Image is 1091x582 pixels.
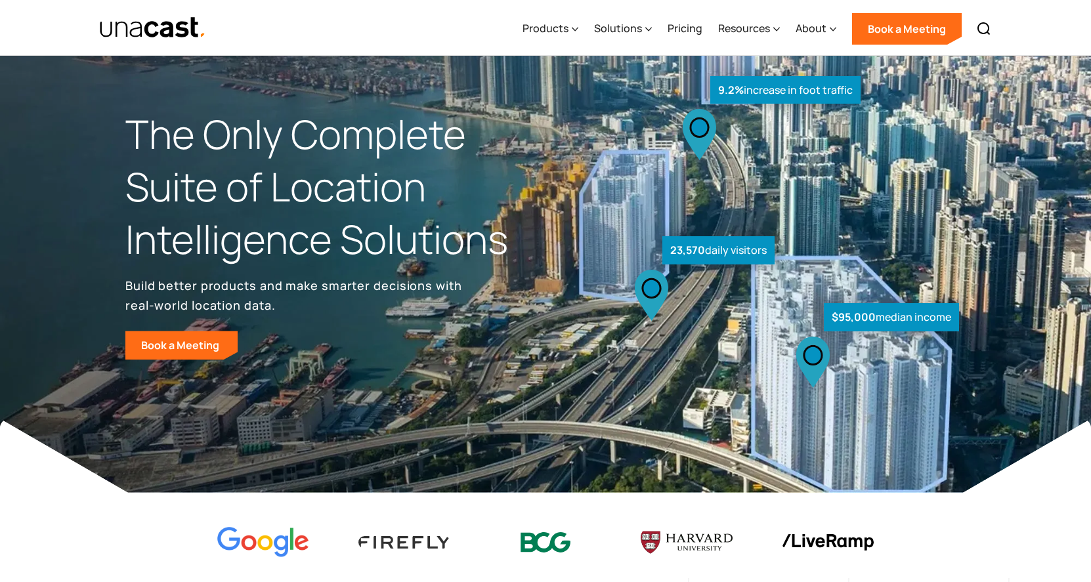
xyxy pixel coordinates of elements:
img: liveramp logo [782,534,874,551]
div: Products [523,2,578,56]
img: BCG logo [500,524,591,561]
img: Harvard U logo [641,527,733,558]
a: Book a Meeting [125,331,238,360]
strong: 23,570 [670,243,705,257]
div: Resources [718,20,770,36]
img: Firefly Advertising logo [358,536,450,549]
a: Pricing [668,2,702,56]
a: Book a Meeting [852,13,962,45]
img: Google logo Color [217,527,309,558]
strong: $95,000 [832,310,876,324]
div: daily visitors [662,236,775,264]
div: median income [824,303,959,331]
div: Products [523,20,568,36]
strong: 9.2% [718,83,744,97]
img: Search icon [976,21,992,37]
div: Solutions [594,20,642,36]
div: Resources [718,2,780,56]
div: About [796,2,836,56]
div: increase in foot traffic [710,76,861,104]
div: Solutions [594,2,652,56]
p: Build better products and make smarter decisions with real-world location data. [125,276,467,315]
img: Unacast text logo [99,16,206,39]
div: About [796,20,826,36]
h1: The Only Complete Suite of Location Intelligence Solutions [125,108,545,265]
a: home [99,16,206,39]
